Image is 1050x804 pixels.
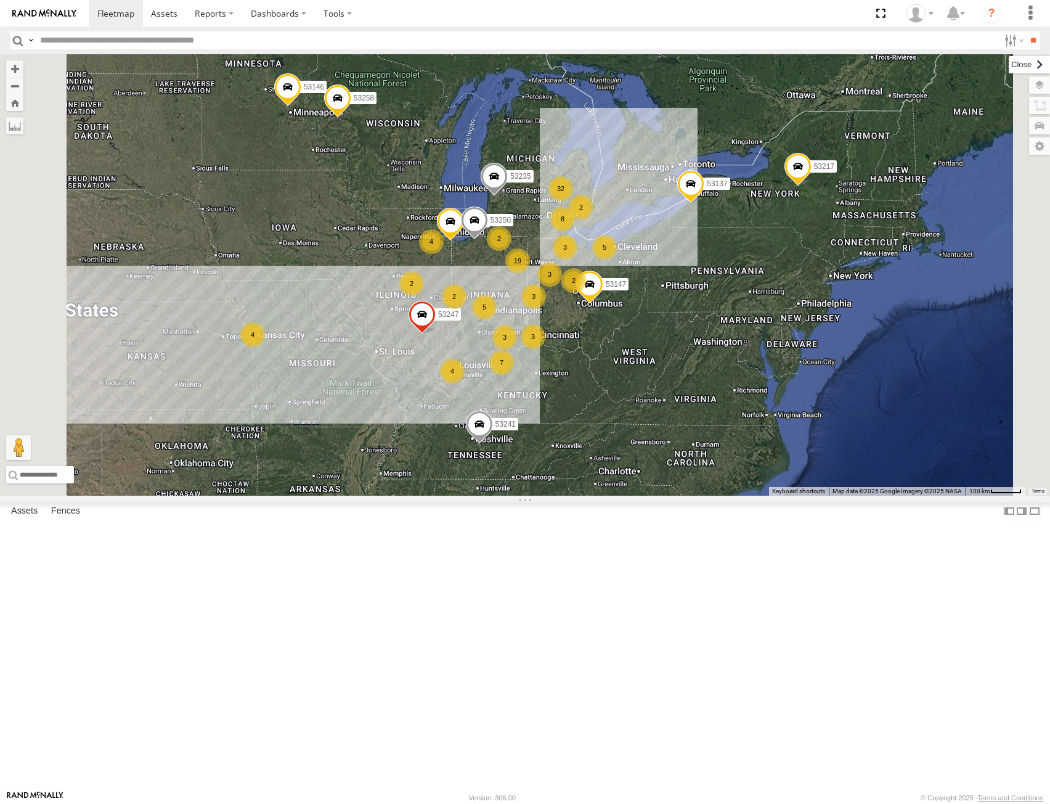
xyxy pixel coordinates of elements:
div: 2 [487,226,511,251]
label: Map Settings [1029,137,1050,155]
div: 3 [521,324,545,349]
div: 5 [592,235,617,260]
a: Terms (opens in new tab) [1032,489,1044,494]
div: 19 [505,248,530,273]
button: Drag Pegman onto the map to open Street View [6,435,31,460]
a: Terms and Conditions [978,794,1043,802]
a: Visit our Website [7,792,63,804]
label: Search Filter Options [999,31,1026,49]
div: 2 [442,284,466,309]
div: 7 [489,350,514,375]
div: 4 [240,322,265,347]
div: 3 [537,262,562,287]
div: 8 [550,207,575,231]
button: Map Scale: 100 km per 47 pixels [966,487,1025,496]
label: Fences [45,502,86,520]
span: 53137 [707,179,727,188]
span: 53247 [438,311,458,319]
label: Hide Summary Table [1028,502,1041,520]
span: 53217 [814,162,834,171]
div: Version: 306.00 [469,794,516,802]
button: Zoom in [6,60,23,77]
span: 100 km [969,488,990,494]
div: 2 [399,271,424,296]
button: Zoom out [6,77,23,94]
label: Assets [5,502,44,520]
label: Measure [6,117,23,134]
label: Search Query [26,31,36,49]
span: 53258 [354,94,374,102]
div: 2 [561,268,586,293]
img: rand-logo.svg [12,9,76,18]
div: 4 [440,359,465,384]
span: 53235 [510,173,531,181]
span: 53147 [606,280,626,289]
div: Miky Transport [902,4,938,23]
span: 53250 [490,216,511,224]
label: Dock Summary Table to the Right [1015,502,1028,520]
label: Dock Summary Table to the Left [1003,502,1015,520]
div: 3 [553,235,577,260]
div: © Copyright 2025 - [921,794,1043,802]
button: Keyboard shortcuts [772,487,825,496]
span: Map data ©2025 Google Imagery ©2025 NASA [832,488,962,494]
div: 4 [419,229,444,254]
div: 2 [569,195,593,219]
button: Zoom Home [6,94,23,111]
i: ? [982,4,1001,23]
div: 3 [492,325,517,350]
div: 32 [548,176,573,201]
span: 53146 [304,83,324,91]
span: 53241 [495,420,516,429]
div: 3 [521,284,546,309]
div: 5 [472,295,497,319]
